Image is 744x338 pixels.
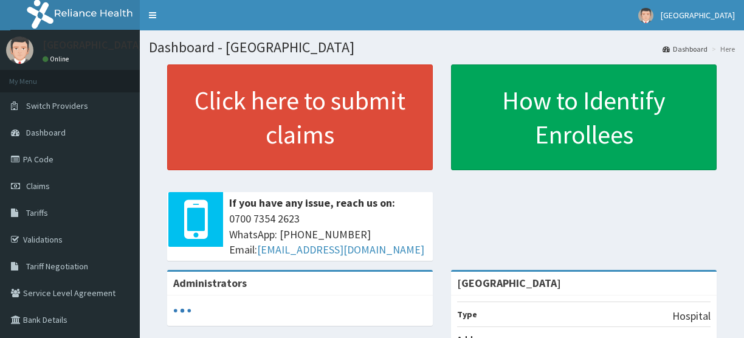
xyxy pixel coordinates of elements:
a: Online [43,55,72,63]
span: Dashboard [26,127,66,138]
b: If you have any issue, reach us on: [229,196,395,210]
svg: audio-loading [173,302,191,320]
span: Tariffs [26,207,48,218]
p: [GEOGRAPHIC_DATA] [43,40,143,50]
span: Claims [26,181,50,191]
h1: Dashboard - [GEOGRAPHIC_DATA] [149,40,735,55]
b: Type [457,309,477,320]
span: 0700 7354 2623 WhatsApp: [PHONE_NUMBER] Email: [229,211,427,258]
span: Tariff Negotiation [26,261,88,272]
img: User Image [6,36,33,64]
b: Administrators [173,276,247,290]
strong: [GEOGRAPHIC_DATA] [457,276,561,290]
a: Click here to submit claims [167,64,433,170]
span: Switch Providers [26,100,88,111]
a: How to Identify Enrollees [451,64,717,170]
img: User Image [638,8,653,23]
a: [EMAIL_ADDRESS][DOMAIN_NAME] [257,243,424,257]
p: Hospital [672,308,711,324]
a: Dashboard [663,44,708,54]
span: [GEOGRAPHIC_DATA] [661,10,735,21]
li: Here [709,44,735,54]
